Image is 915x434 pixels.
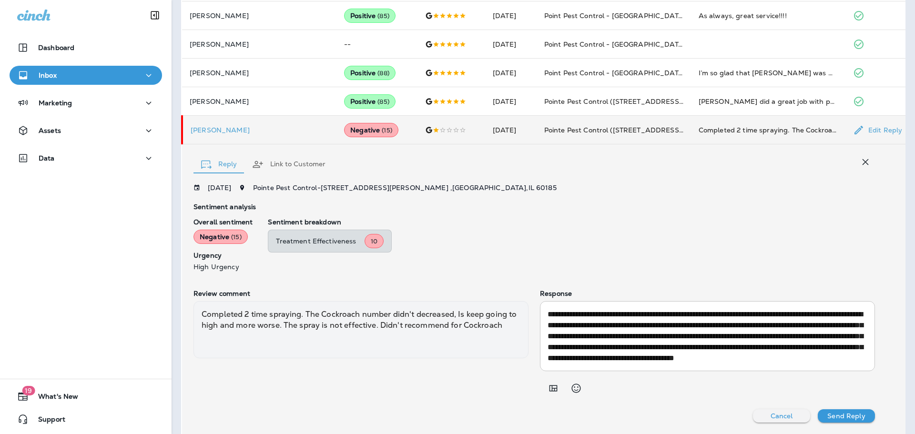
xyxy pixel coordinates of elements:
[377,69,389,77] span: ( 88 )
[22,386,35,395] span: 19
[864,126,902,134] p: Edit Reply
[540,290,875,297] p: Response
[193,263,253,271] p: High Urgency
[544,11,686,20] span: Point Pest Control - [GEOGRAPHIC_DATA]
[753,409,810,423] button: Cancel
[544,40,686,49] span: Point Pest Control - [GEOGRAPHIC_DATA]
[191,126,329,134] p: [PERSON_NAME]
[377,98,389,106] span: ( 85 )
[544,379,563,398] button: Add in a premade template
[485,59,537,87] td: [DATE]
[544,126,745,134] span: Pointe Pest Control ([STREET_ADDRESS][PERSON_NAME] )
[544,69,686,77] span: Point Pest Control - [GEOGRAPHIC_DATA]
[208,184,231,192] p: [DATE]
[336,30,417,59] td: --
[276,237,365,245] p: Treatment Effectiveness
[377,12,389,20] span: ( 85 )
[344,66,396,80] div: Positive
[39,71,57,79] p: Inbox
[244,147,333,182] button: Link to Customer
[193,230,248,244] div: Negative
[567,379,586,398] button: Select an emoji
[344,94,396,109] div: Positive
[191,126,329,134] div: Click to view Customer Drawer
[231,233,242,241] span: ( 15 )
[193,301,529,358] div: Completed 2 time spraying. The Cockroach number didn't decreased, Is keep going to high and more ...
[193,203,875,211] p: Sentiment analysis
[485,30,537,59] td: [DATE]
[142,6,168,25] button: Collapse Sidebar
[10,387,162,406] button: 19What's New
[10,66,162,85] button: Inbox
[827,412,865,420] p: Send Reply
[382,126,392,134] span: ( 15 )
[10,410,162,429] button: Support
[699,97,838,106] div: Oscar did a great job with pest control services. He was knowledgeable and kind
[10,38,162,57] button: Dashboard
[39,127,61,134] p: Assets
[544,97,745,106] span: Pointe Pest Control ([STREET_ADDRESS][PERSON_NAME] )
[190,69,329,77] p: [PERSON_NAME]
[193,147,244,182] button: Reply
[371,237,377,245] span: 10
[10,149,162,168] button: Data
[190,12,329,20] p: [PERSON_NAME]
[38,44,74,51] p: Dashboard
[193,290,529,297] p: Review comment
[190,40,329,48] p: [PERSON_NAME]
[10,93,162,112] button: Marketing
[699,125,838,135] div: Completed 2 time spraying. The Cockroach number didn't decreased, Is keep going to high and more ...
[699,11,838,20] div: As always, great service!!!!
[39,154,55,162] p: Data
[344,123,398,137] div: Negative
[485,116,537,144] td: [DATE]
[29,415,65,427] span: Support
[10,121,162,140] button: Assets
[253,183,557,192] span: Pointe Pest Control - [STREET_ADDRESS][PERSON_NAME] , [GEOGRAPHIC_DATA] , IL 60185
[699,68,838,78] div: I’m so glad that Eddie was my technician. He was very informative very thorough and quite pleasan...
[485,87,537,116] td: [DATE]
[190,98,329,105] p: [PERSON_NAME]
[818,409,875,423] button: Send Reply
[193,252,253,259] p: Urgency
[268,218,875,226] p: Sentiment breakdown
[29,393,78,404] span: What's New
[771,412,793,420] p: Cancel
[39,99,72,107] p: Marketing
[344,9,396,23] div: Positive
[193,218,253,226] p: Overall sentiment
[485,1,537,30] td: [DATE]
